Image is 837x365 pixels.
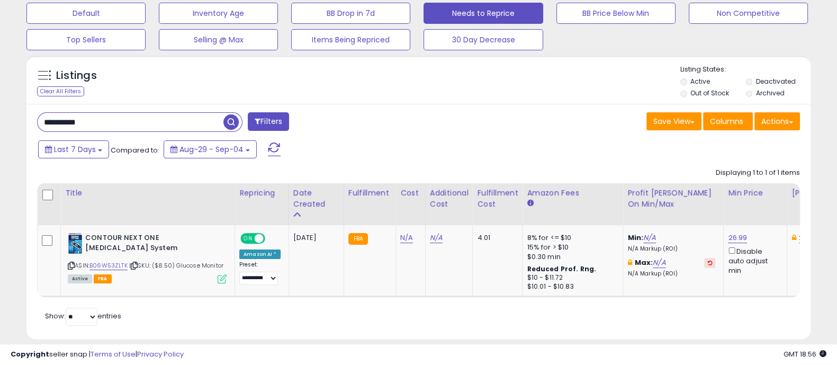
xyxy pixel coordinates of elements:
[627,233,643,243] b: Min:
[430,233,443,243] a: N/A
[65,188,230,199] div: Title
[89,261,128,270] a: B06W53ZLTK
[527,243,615,252] div: 15% for > $10
[37,86,84,96] div: Clear All Filters
[45,311,121,321] span: Show: entries
[179,144,244,155] span: Aug-29 - Sep-04
[26,3,146,24] button: Default
[400,188,421,199] div: Cost
[527,233,615,243] div: 8% for <= $10
[129,261,223,270] span: | SKU: ($8.50) Glucose Monitor
[477,188,518,210] div: Fulfillment Cost
[348,188,391,199] div: Fulfillment
[627,245,715,253] p: N/A Markup (ROI)
[159,3,278,24] button: Inventory Age
[716,168,800,178] div: Displaying 1 to 1 of 1 items
[527,199,533,208] small: Amazon Fees.
[627,270,715,278] p: N/A Markup (ROI)
[159,29,278,50] button: Selling @ Max
[754,112,800,130] button: Actions
[799,233,818,243] a: 29.99
[643,233,656,243] a: N/A
[627,188,719,210] div: Profit [PERSON_NAME] on Min/Max
[728,233,747,243] a: 26.99
[623,183,724,225] th: The percentage added to the cost of goods (COGS) that forms the calculator for Min & Max prices.
[38,140,109,158] button: Last 7 Days
[11,349,49,359] strong: Copyright
[728,188,782,199] div: Min Price
[424,3,543,24] button: Needs to Reprice
[527,264,596,273] b: Reduced Prof. Rng.
[527,273,615,282] div: $10 - $11.72
[400,233,413,243] a: N/A
[527,282,615,291] div: $10.01 - $10.83
[424,29,543,50] button: 30 Day Decrease
[291,3,410,24] button: BB Drop in 7d
[11,350,184,360] div: seller snap | |
[784,349,826,359] span: 2025-09-12 18:56 GMT
[728,245,779,275] div: Disable auto adjust min
[527,252,615,262] div: $0.30 min
[646,112,701,130] button: Save View
[68,233,83,254] img: 41pNSdPxumL._SL40_.jpg
[680,65,811,75] p: Listing States:
[527,188,618,199] div: Amazon Fees
[348,233,368,245] small: FBA
[56,68,97,83] h5: Listings
[91,349,136,359] a: Terms of Use
[755,88,784,97] label: Archived
[241,234,255,243] span: ON
[239,250,281,259] div: Amazon AI *
[26,29,146,50] button: Top Sellers
[137,349,184,359] a: Privacy Policy
[690,88,729,97] label: Out of Stock
[111,145,159,155] span: Compared to:
[85,233,214,255] b: CONTOUR NEXT ONE [MEDICAL_DATA] System
[293,233,336,243] div: [DATE]
[293,188,339,210] div: Date Created
[755,77,795,86] label: Deactivated
[68,233,227,282] div: ASIN:
[690,77,710,86] label: Active
[248,112,289,131] button: Filters
[653,257,665,268] a: N/A
[703,112,753,130] button: Columns
[54,144,96,155] span: Last 7 Days
[264,234,281,243] span: OFF
[430,188,469,210] div: Additional Cost
[68,274,92,283] span: All listings currently available for purchase on Amazon
[689,3,808,24] button: Non Competitive
[291,29,410,50] button: Items Being Repriced
[710,116,743,127] span: Columns
[556,3,676,24] button: BB Price Below Min
[94,274,112,283] span: FBA
[477,233,514,243] div: 4.01
[635,257,653,268] b: Max:
[239,261,281,284] div: Preset:
[239,188,284,199] div: Repricing
[164,140,257,158] button: Aug-29 - Sep-04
